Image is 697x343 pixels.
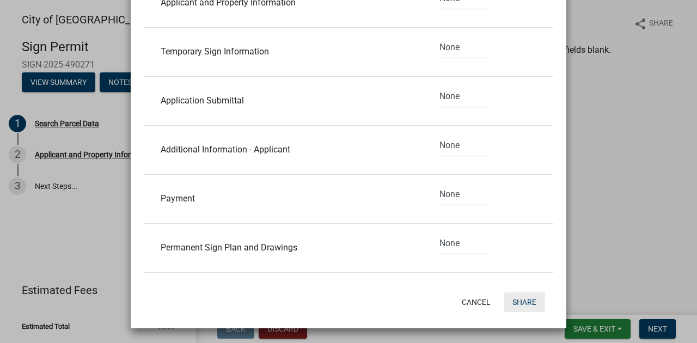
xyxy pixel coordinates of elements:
div: Additional Information - Applicant [152,145,414,154]
div: Application Submittal [152,96,414,105]
div: Payment [152,194,414,203]
button: Share [504,292,545,312]
div: Temporary Sign Information [152,47,414,56]
button: Cancel [453,292,499,312]
div: Permanent Sign Plan and Drawings [152,243,414,252]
